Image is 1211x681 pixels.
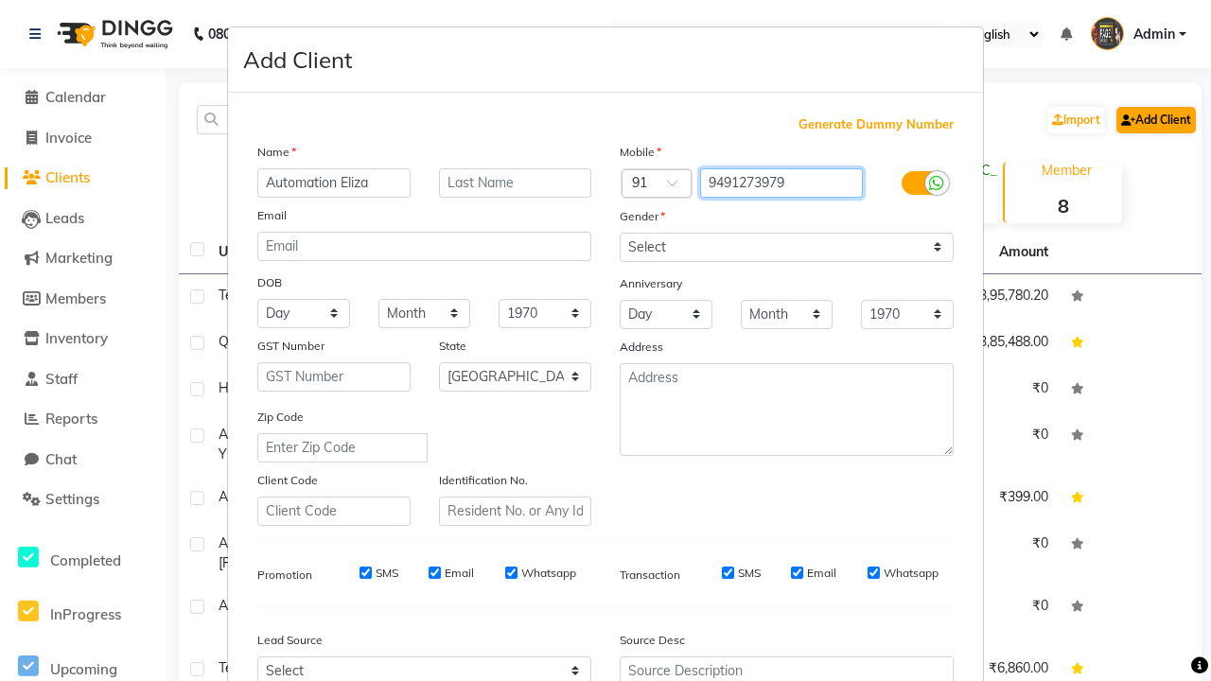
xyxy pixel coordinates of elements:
label: Whatsapp [521,565,576,582]
label: Lead Source [257,632,323,649]
label: SMS [738,565,761,582]
label: Source Desc [620,632,685,649]
label: Email [445,565,474,582]
label: Whatsapp [884,565,939,582]
label: Address [620,339,663,356]
h4: Add Client [243,43,352,77]
span: Generate Dummy Number [799,115,954,134]
input: Last Name [439,168,592,198]
label: DOB [257,274,282,291]
label: SMS [376,565,398,582]
input: Resident No. or Any Id [439,497,592,526]
label: Anniversary [620,275,682,292]
label: Identification No. [439,472,528,489]
label: State [439,338,466,355]
input: Client Code [257,497,411,526]
label: GST Number [257,338,325,355]
input: First Name [257,168,411,198]
input: GST Number [257,362,411,392]
label: Promotion [257,567,312,584]
label: Email [807,565,836,582]
input: Email [257,232,591,261]
label: Client Code [257,472,318,489]
label: Zip Code [257,409,304,426]
label: Name [257,144,296,161]
input: Enter Zip Code [257,433,428,463]
label: Mobile [620,144,661,161]
label: Email [257,207,287,224]
label: Transaction [620,567,680,584]
label: Gender [620,208,665,225]
input: Mobile [700,168,864,198]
